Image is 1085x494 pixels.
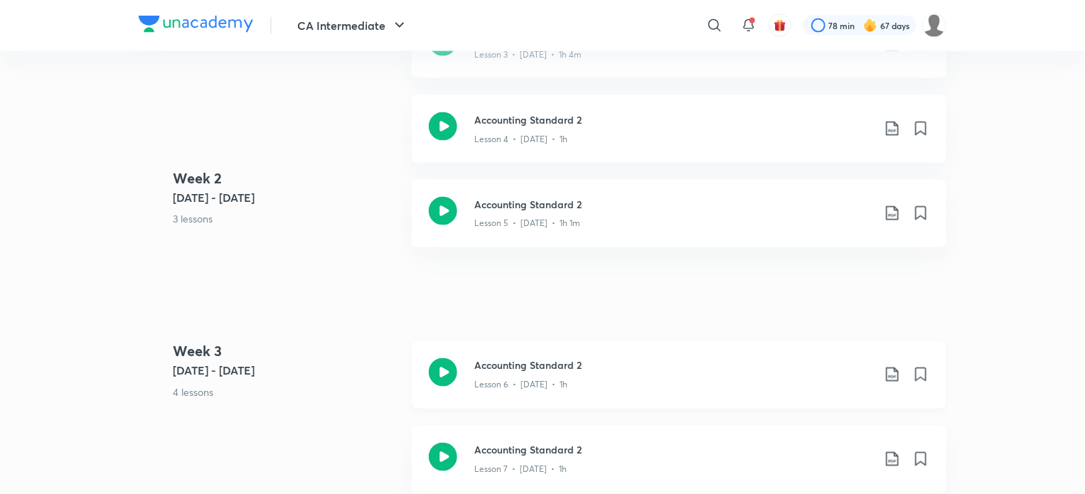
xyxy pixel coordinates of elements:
[863,18,877,33] img: streak
[774,19,786,32] img: avatar
[173,341,400,363] h4: Week 3
[474,112,872,127] h3: Accounting Standard 2
[139,16,253,36] a: Company Logo
[412,95,946,180] a: Accounting Standard 2Lesson 4 • [DATE] • 1h
[922,14,946,38] img: dhanak
[474,443,872,458] h3: Accounting Standard 2
[474,379,567,392] p: Lesson 6 • [DATE] • 1h
[289,11,417,40] button: CA Intermediate
[474,358,872,373] h3: Accounting Standard 2
[412,341,946,426] a: Accounting Standard 2Lesson 6 • [DATE] • 1h
[474,197,872,212] h3: Accounting Standard 2
[173,167,400,188] h4: Week 2
[173,385,400,400] p: 4 lessons
[173,188,400,205] h5: [DATE] - [DATE]
[173,211,400,226] p: 3 lessons
[474,133,567,146] p: Lesson 4 • [DATE] • 1h
[412,180,946,264] a: Accounting Standard 2Lesson 5 • [DATE] • 1h 1m
[139,16,253,33] img: Company Logo
[474,218,580,230] p: Lesson 5 • [DATE] • 1h 1m
[769,14,791,37] button: avatar
[412,11,946,95] a: Accounting Standard 2Lesson 3 • [DATE] • 1h 4m
[474,48,582,61] p: Lesson 3 • [DATE] • 1h 4m
[173,363,400,380] h5: [DATE] - [DATE]
[474,463,567,476] p: Lesson 7 • [DATE] • 1h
